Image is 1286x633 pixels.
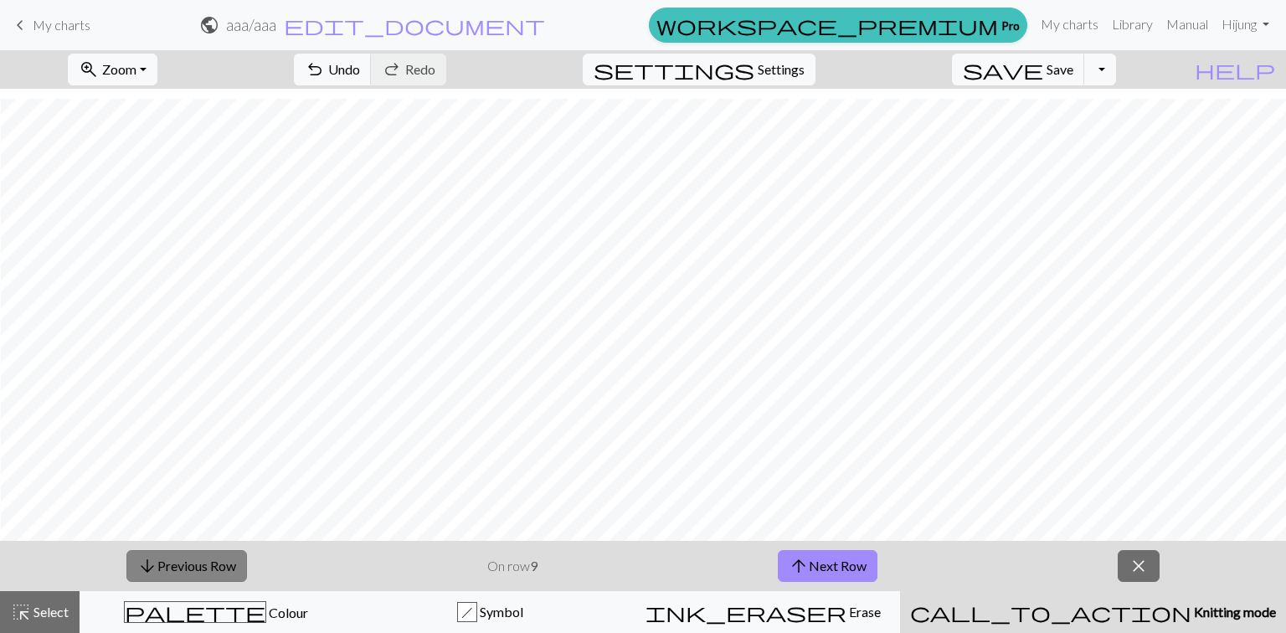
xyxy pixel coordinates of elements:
[530,558,538,574] strong: 9
[68,54,157,85] button: Zoom
[778,550,877,582] button: Next Row
[952,54,1085,85] button: Save
[789,554,809,578] span: arrow_upward
[1047,61,1073,77] span: Save
[1191,604,1276,620] span: Knitting mode
[10,13,30,37] span: keyboard_arrow_left
[758,59,805,80] span: Settings
[487,556,538,576] p: On row
[137,554,157,578] span: arrow_downward
[80,591,353,633] button: Colour
[10,11,90,39] a: My charts
[11,600,31,624] span: highlight_alt
[583,54,815,85] button: SettingsSettings
[1034,8,1105,41] a: My charts
[226,15,276,34] h2: aaa / aaa
[1195,58,1275,81] span: help
[846,604,881,620] span: Erase
[1105,8,1160,41] a: Library
[594,58,754,81] span: settings
[900,591,1286,633] button: Knitting mode
[1215,8,1276,41] a: Hijung
[126,550,247,582] button: Previous Row
[305,58,325,81] span: undo
[477,604,523,620] span: Symbol
[294,54,372,85] button: Undo
[656,13,998,37] span: workspace_premium
[910,600,1191,624] span: call_to_action
[284,13,545,37] span: edit_document
[199,13,219,37] span: public
[266,605,308,620] span: Colour
[963,58,1043,81] span: save
[353,591,627,633] button: h Symbol
[649,8,1027,43] a: Pro
[458,603,476,623] div: h
[79,58,99,81] span: zoom_in
[33,17,90,33] span: My charts
[626,591,900,633] button: Erase
[31,604,69,620] span: Select
[646,600,846,624] span: ink_eraser
[594,59,754,80] i: Settings
[125,600,265,624] span: palette
[1160,8,1215,41] a: Manual
[102,61,136,77] span: Zoom
[328,61,360,77] span: Undo
[1129,554,1149,578] span: close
